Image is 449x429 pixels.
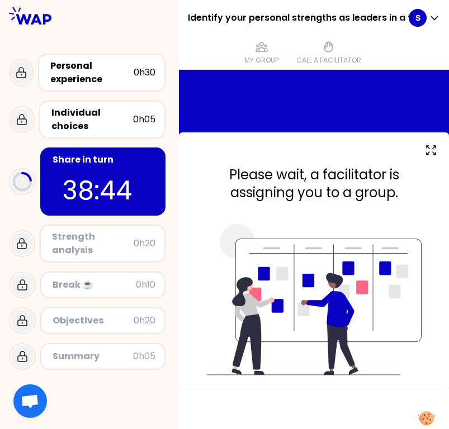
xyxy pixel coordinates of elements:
button: My group [240,36,283,69]
div: Personal experience [50,59,134,86]
p: Call a facilitator [296,56,361,65]
h2: Please wait, a facilitator is assigning you to a group. [192,166,436,202]
div: 0h05 [133,350,155,363]
button: Call a facilitator [292,36,366,69]
div: 0h20 [134,314,155,327]
p: My group [244,56,278,65]
div: 0h20 [134,237,155,250]
div: 0h05 [133,113,155,126]
div: 0h10 [136,278,155,292]
div: Open chat [13,384,47,418]
div: Strength analysis [52,230,134,257]
button: S [409,9,440,27]
div: Individual choices [51,106,133,133]
p: 38:44 [63,171,143,210]
div: Share in turn [53,153,155,166]
div: Objectives [53,314,134,327]
div: Break ☕️ [53,278,136,292]
div: 0h30 [134,66,155,79]
p: S [415,12,420,23]
div: Summary [53,350,133,363]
